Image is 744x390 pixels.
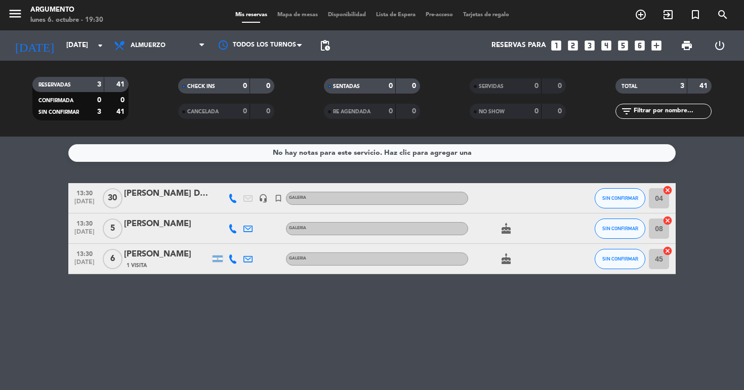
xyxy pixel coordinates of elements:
span: Mis reservas [230,12,272,18]
span: CHECK INS [187,84,215,89]
span: RE AGENDADA [333,109,370,114]
span: [DATE] [72,198,97,210]
i: [DATE] [8,34,61,57]
div: LOG OUT [704,30,737,61]
span: Pre-acceso [421,12,458,18]
strong: 0 [266,108,272,115]
i: looks_two [566,39,580,52]
span: SENTADAS [333,84,360,89]
strong: 3 [97,81,101,88]
i: add_box [650,39,663,52]
i: cancel [663,246,673,256]
i: arrow_drop_down [94,39,106,52]
i: filter_list [621,105,633,117]
span: 13:30 [72,247,97,259]
i: search [717,9,729,21]
span: GALERIA [289,196,306,200]
span: SIN CONFIRMAR [38,110,79,115]
i: exit_to_app [662,9,674,21]
strong: 41 [116,108,127,115]
span: NO SHOW [479,109,505,114]
i: power_settings_new [714,39,726,52]
input: Filtrar por nombre... [633,106,711,117]
button: SIN CONFIRMAR [595,188,645,208]
span: 6 [103,249,122,269]
i: cancel [663,185,673,195]
i: cancel [663,215,673,226]
span: SERVIDAS [479,84,504,89]
strong: 0 [120,97,127,104]
i: add_circle_outline [635,9,647,21]
span: 1 Visita [127,262,147,270]
strong: 3 [680,82,684,90]
span: TOTAL [622,84,637,89]
span: GALERIA [289,226,306,230]
button: SIN CONFIRMAR [595,249,645,269]
div: lunes 6. octubre - 19:30 [30,15,103,25]
span: RESERVADAS [38,82,71,88]
i: cake [500,253,512,265]
strong: 0 [97,97,101,104]
div: Argumento [30,5,103,15]
span: GALERIA [289,256,306,261]
strong: 41 [699,82,710,90]
strong: 0 [389,82,393,90]
strong: 0 [412,82,418,90]
i: looks_3 [583,39,596,52]
span: [DATE] [72,229,97,240]
div: [PERSON_NAME] [124,248,210,261]
span: Tarjetas de regalo [458,12,514,18]
i: turned_in_not [689,9,701,21]
strong: 3 [97,108,101,115]
span: 30 [103,188,122,208]
button: SIN CONFIRMAR [595,219,645,239]
strong: 41 [116,81,127,88]
div: [PERSON_NAME] DE CAUPLAS [124,187,210,200]
strong: 0 [389,108,393,115]
span: print [681,39,693,52]
span: SIN CONFIRMAR [602,256,638,262]
i: cake [500,223,512,235]
span: 13:30 [72,217,97,229]
span: pending_actions [319,39,331,52]
strong: 0 [243,82,247,90]
span: [DATE] [72,259,97,271]
span: Disponibilidad [323,12,371,18]
div: [PERSON_NAME] [124,218,210,231]
span: SIN CONFIRMAR [602,195,638,201]
span: Lista de Espera [371,12,421,18]
strong: 0 [534,108,539,115]
i: menu [8,6,23,21]
span: Almuerzo [131,42,166,49]
i: looks_5 [616,39,630,52]
div: No hay notas para este servicio. Haz clic para agregar una [273,147,472,159]
span: 13:30 [72,187,97,198]
i: looks_6 [633,39,646,52]
span: Mapa de mesas [272,12,323,18]
span: CANCELADA [187,109,219,114]
strong: 0 [243,108,247,115]
strong: 0 [558,108,564,115]
strong: 0 [534,82,539,90]
span: Reservas para [491,41,546,50]
i: turned_in_not [274,194,283,203]
span: CONFIRMADA [38,98,73,103]
button: menu [8,6,23,25]
span: SIN CONFIRMAR [602,226,638,231]
i: looks_4 [600,39,613,52]
i: headset_mic [259,194,268,203]
strong: 0 [412,108,418,115]
span: 5 [103,219,122,239]
i: looks_one [550,39,563,52]
strong: 0 [558,82,564,90]
strong: 0 [266,82,272,90]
